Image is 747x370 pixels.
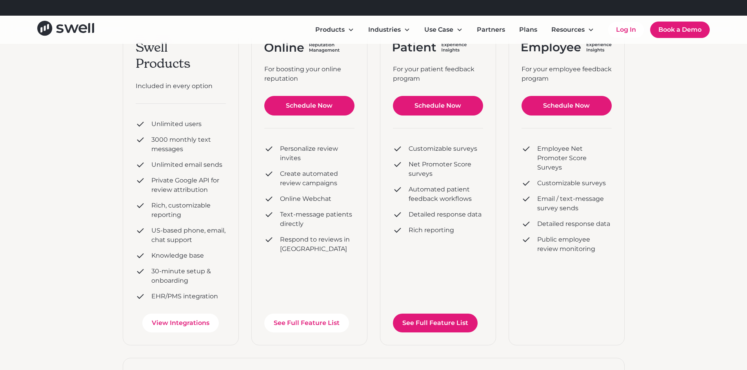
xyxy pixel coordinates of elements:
div: Respond to reviews in [GEOGRAPHIC_DATA] [280,235,354,254]
div: Swell Products [136,40,226,72]
div: 3000 monthly text messages [151,135,226,154]
div: Unlimited users [151,119,202,129]
div: Use Case [424,25,453,34]
div: Resources [545,22,600,38]
div: 30-minute setup & onboarding [151,267,226,285]
div: Private Google API for review attribution [151,176,226,195]
a: Partners [471,22,511,38]
div: Detailed response data [537,219,610,229]
div: Industries [362,22,416,38]
a: See Full Feature List [264,314,349,332]
div: Public employee review monitoring [537,235,612,254]
div: Resources [551,25,585,34]
div: Rich reporting [409,226,454,235]
div: Employee Net Promoter Score Surveys [537,144,612,172]
a: Plans [513,22,543,38]
div: Create automated review campaigns [280,169,354,188]
a: Log In [608,22,644,38]
div: EHR/PMS integration [151,292,218,301]
div: Products [315,25,345,34]
div: For your employee feedback program [522,65,612,83]
div: Net Promoter Score surveys [409,160,483,179]
div: Customizable surveys [537,179,606,188]
a: home [37,21,94,38]
a: Schedule Now [393,96,483,116]
div: Included in every option [136,81,226,91]
div: Industries [368,25,401,34]
div: Detailed response data [409,210,482,219]
div: For your patient feedback program [393,65,483,83]
div: Online Webchat [280,194,331,204]
div: Products [309,22,360,38]
div: Unlimited email sends [151,160,222,170]
div: US-based phone, email, chat support [151,226,226,245]
div: Email / text-message survey sends [537,194,612,213]
div: Rich, customizable reporting [151,201,226,220]
div: Use Case [418,22,469,38]
a: View Integrations [142,314,219,332]
div: Personalize review invites [280,144,354,163]
div: Customizable surveys [409,144,477,153]
div: Text-message patients directly [280,210,354,229]
a: See Full Feature List [393,314,478,332]
a: Schedule Now [264,96,354,116]
div: Automated patient feedback workflows [409,185,483,204]
div: Knowledge base [151,251,204,260]
a: Schedule Now [522,96,612,116]
a: Book a Demo [650,22,710,38]
div: For boosting your online reputation [264,65,354,83]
